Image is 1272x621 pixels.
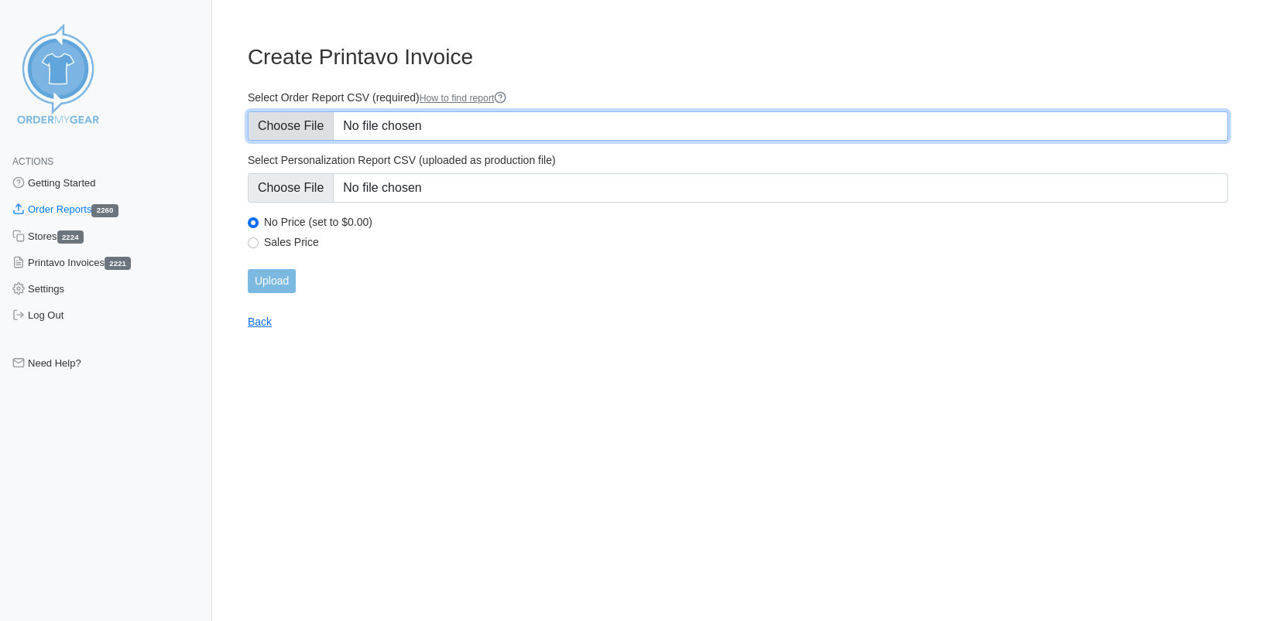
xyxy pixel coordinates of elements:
span: Actions [12,156,53,167]
span: 2260 [91,204,118,217]
a: How to find report [420,93,507,104]
label: No Price (set to $0.00) [264,215,1228,229]
span: 2224 [57,230,84,244]
label: Select Order Report CSV (required) [248,90,1228,105]
label: Sales Price [264,235,1228,249]
h3: Create Printavo Invoice [248,44,1228,70]
a: Back [248,316,272,328]
label: Select Personalization Report CSV (uploaded as production file) [248,153,1228,167]
input: Upload [248,269,296,293]
span: 2221 [105,257,131,270]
